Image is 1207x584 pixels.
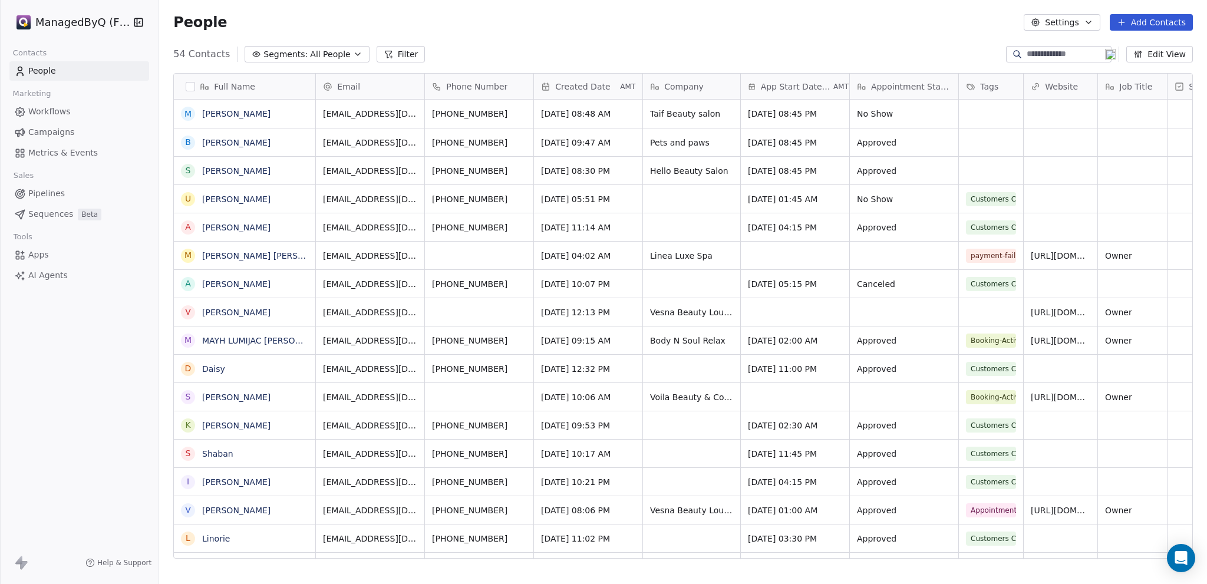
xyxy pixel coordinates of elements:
a: [PERSON_NAME] [202,194,271,204]
a: [PERSON_NAME] [202,109,271,118]
a: Metrics & Events [9,143,149,163]
span: Email [337,81,360,93]
div: Company [643,74,740,99]
span: Sales [8,167,39,184]
span: Contacts [8,44,52,62]
span: [DATE] 09:53 PM [541,420,635,431]
span: [EMAIL_ADDRESS][DOMAIN_NAME] [323,476,417,488]
span: [DATE] 11:45 PM [748,448,842,460]
span: [DATE] 03:30 PM [748,533,842,545]
div: Job Title [1098,74,1167,99]
span: Body N Soul Relax [650,335,733,347]
span: ManagedByQ (FZE) [35,15,130,30]
span: [DATE] 08:45 PM [748,108,842,120]
button: Settings [1024,14,1100,31]
span: [DATE] 11:00 PM [748,363,842,375]
span: App Start Date Time [761,81,831,93]
span: [PHONE_NUMBER] [432,278,526,290]
span: Customers Created [966,362,1016,376]
a: Campaigns [9,123,149,142]
span: Voila Beauty & Co. [GEOGRAPHIC_DATA] [650,391,733,403]
span: [DATE] 02:30 AM [748,420,842,431]
span: payment-failed ⚠️ [966,249,1016,263]
span: [PHONE_NUMBER] [432,504,526,516]
a: [PERSON_NAME] [202,506,271,515]
span: [DATE] 12:32 PM [541,363,635,375]
span: Approved [857,448,951,460]
a: [PERSON_NAME] [202,308,271,317]
a: AI Agents [9,266,149,285]
span: [PHONE_NUMBER] [432,363,526,375]
span: [DATE] 10:17 AM [541,448,635,460]
div: Website [1024,74,1097,99]
span: [DATE] 02:00 AM [748,335,842,347]
div: L [186,532,190,545]
span: [EMAIL_ADDRESS][DOMAIN_NAME] [323,137,417,149]
span: Phone Number [446,81,507,93]
span: Taif Beauty salon [650,108,733,120]
span: [EMAIL_ADDRESS][DOMAIN_NAME] [323,504,417,516]
span: Vesna Beauty Lounge [650,306,733,318]
span: AMT [833,82,849,91]
span: 54 Contacts [173,47,230,61]
span: Customers Created [966,220,1016,235]
a: MAYH LUMIJAC [PERSON_NAME] [202,336,332,345]
span: [DATE] 04:02 AM [541,250,635,262]
span: AI Agents [28,269,68,282]
span: [PHONE_NUMBER] [432,193,526,205]
div: B [185,136,191,149]
div: App Start Date TimeAMT [741,74,849,99]
span: [DATE] 01:45 AM [748,193,842,205]
span: [EMAIL_ADDRESS][DOMAIN_NAME] [323,165,417,177]
span: [DATE] 10:06 AM [541,391,635,403]
span: [PHONE_NUMBER] [432,165,526,177]
span: Linea Luxe Spa [650,250,733,262]
span: [PHONE_NUMBER] [432,476,526,488]
span: People [173,14,227,31]
span: Tools [8,228,37,246]
span: [EMAIL_ADDRESS][DOMAIN_NAME] [323,222,417,233]
div: Phone Number [425,74,533,99]
a: [PERSON_NAME] [202,392,271,402]
span: All People [310,48,350,61]
span: Approved [857,420,951,431]
div: S [186,164,191,177]
span: Appointment Rescheduled [966,503,1016,517]
button: Add Contacts [1110,14,1193,31]
span: Beta [78,209,101,220]
span: Owner [1105,391,1160,403]
span: [DATE] 08:06 PM [541,504,635,516]
span: [DATE] 08:45 PM [748,165,842,177]
span: Metrics & Events [28,147,98,159]
a: Shaban [202,449,233,458]
span: Apps [28,249,49,261]
span: Company [664,81,704,93]
div: M [184,334,192,347]
div: Appointment Status [850,74,958,99]
span: Created Date [555,81,610,93]
span: Customers Created [966,277,1016,291]
span: [EMAIL_ADDRESS][DOMAIN_NAME] [323,533,417,545]
a: [PERSON_NAME] [202,166,271,176]
span: People [28,65,56,77]
div: V [185,504,191,516]
span: [DATE] 05:51 PM [541,193,635,205]
a: [PERSON_NAME] [202,477,271,487]
a: Apps [9,245,149,265]
span: Pipelines [28,187,65,200]
span: [PHONE_NUMBER] [432,533,526,545]
button: Edit View [1126,46,1193,62]
span: Approved [857,363,951,375]
a: [PERSON_NAME] [202,421,271,430]
div: K [186,419,191,431]
span: Approved [857,504,951,516]
span: Approved [857,476,951,488]
span: [EMAIL_ADDRESS][DOMAIN_NAME] [323,420,417,431]
span: [DATE] 08:45 PM [748,137,842,149]
span: [DATE] 11:14 AM [541,222,635,233]
a: [URL][DOMAIN_NAME] [1031,308,1123,317]
span: Customers Created [966,418,1016,433]
span: No Show [857,193,951,205]
img: Stripe.png [17,15,31,29]
a: [URL][DOMAIN_NAME] [1031,336,1123,345]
